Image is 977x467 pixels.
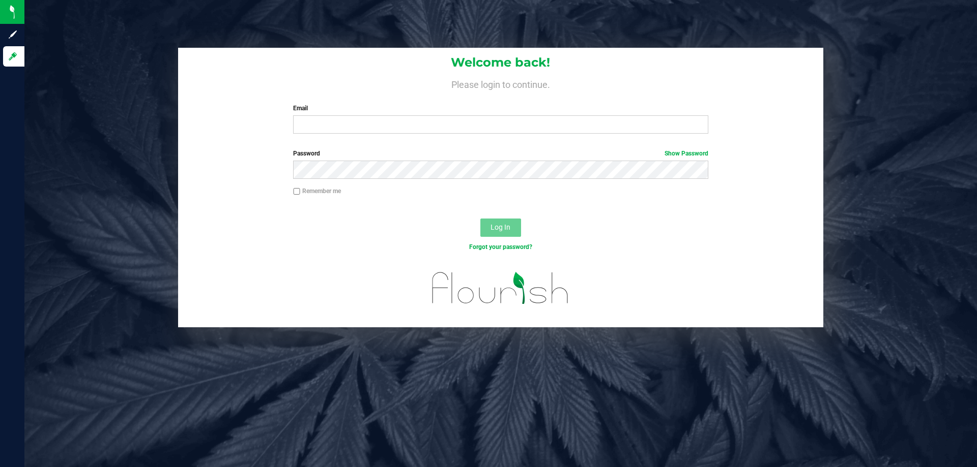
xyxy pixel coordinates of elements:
[665,150,708,157] a: Show Password
[420,262,581,314] img: flourish_logo.svg
[178,77,823,89] h4: Please login to continue.
[480,219,521,237] button: Log In
[293,104,708,113] label: Email
[293,186,341,196] label: Remember me
[469,243,532,251] a: Forgot your password?
[293,188,300,195] input: Remember me
[178,56,823,69] h1: Welcome back!
[8,29,18,40] inline-svg: Sign up
[491,223,510,231] span: Log In
[293,150,320,157] span: Password
[8,51,18,61] inline-svg: Log in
